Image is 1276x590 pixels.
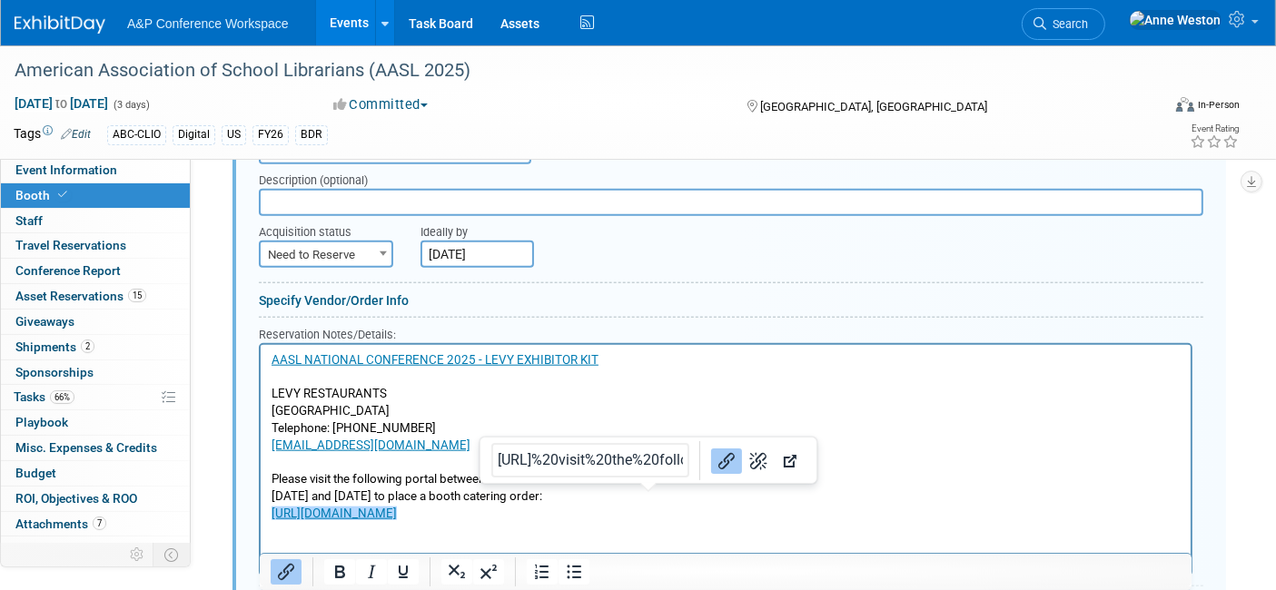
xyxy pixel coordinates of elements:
[15,213,43,228] span: Staff
[420,216,1123,241] div: Ideally by
[527,559,558,585] button: Numbered list
[8,54,1135,87] div: American Association of School Librarians (AASL 2025)
[261,242,391,268] span: Need to Reserve
[58,190,67,200] i: Booth reservation complete
[15,289,146,303] span: Asset Reservations
[324,559,355,585] button: Bold
[93,516,106,530] span: 7
[1022,8,1105,40] a: Search
[15,263,121,278] span: Conference Report
[1,284,190,309] a: Asset Reservations15
[388,559,419,585] button: Underline
[295,125,328,144] div: BDR
[271,559,302,585] button: Insert/edit link
[259,325,1192,343] div: Reservation Notes/Details:
[1058,94,1240,122] div: Event Format
[112,99,150,111] span: (3 days)
[127,16,289,31] span: A&P Conference Workspace
[173,125,215,144] div: Digital
[1,310,190,334] a: Giveaways
[1190,124,1239,133] div: Event Rating
[259,293,409,308] a: Specify Vendor/Order Info
[559,559,589,585] button: Bullet list
[1,461,190,486] a: Budget
[14,95,109,112] span: [DATE] [DATE]
[15,314,74,329] span: Giveaways
[356,559,387,585] button: Italic
[1,360,190,385] a: Sponsorships
[760,100,987,113] span: [GEOGRAPHIC_DATA], [GEOGRAPHIC_DATA]
[1,512,190,536] a: Attachments7
[14,124,91,145] td: Tags
[15,440,157,455] span: Misc. Expenses & Credits
[15,238,126,252] span: Travel Reservations
[107,125,166,144] div: ABC-CLIO
[50,390,74,404] span: 66%
[259,216,393,241] div: Acquisition status
[222,125,246,144] div: US
[775,447,806,473] button: Open link
[1129,10,1222,30] img: Anne Weston
[122,543,153,566] td: Personalize Event Tab Strip
[53,96,70,111] span: to
[153,543,191,566] td: Toggle Event Tabs
[1,385,190,409] a: Tasks66%
[259,164,1203,189] div: Description (optional)
[1176,97,1194,112] img: Format-Inperson.png
[259,241,393,268] span: Need to Reserve
[252,125,289,144] div: FY26
[14,389,74,404] span: Tasks
[15,491,137,506] span: ROI, Objectives & ROO
[1046,17,1088,31] span: Search
[1197,98,1240,112] div: In-Person
[61,128,91,141] a: Edit
[711,447,742,473] button: Link
[15,339,94,354] span: Shipments
[261,345,1191,566] iframe: Rich Text Area
[473,559,504,585] button: Superscript
[1,335,190,359] a: Shipments2
[441,559,472,585] button: Subscript
[1,487,190,511] a: ROI, Objectives & ROO
[15,365,94,379] span: Sponsorships
[1,536,190,561] a: more
[81,339,94,353] span: 2
[15,415,68,429] span: Playbook
[1,209,190,233] a: Staff
[128,289,146,302] span: 15
[1,158,190,182] a: Event Information
[15,162,117,177] span: Event Information
[1,410,190,435] a: Playbook
[15,15,105,34] img: ExhibitDay
[1,183,190,208] a: Booth
[327,95,435,114] button: Committed
[12,541,41,556] span: more
[15,466,56,480] span: Budget
[15,516,106,531] span: Attachments
[1,436,190,460] a: Misc. Expenses & Credits
[491,443,689,477] input: Link
[1,233,190,258] a: Travel Reservations
[1,259,190,283] a: Conference Report
[15,188,71,202] span: Booth
[743,447,774,473] button: Remove link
